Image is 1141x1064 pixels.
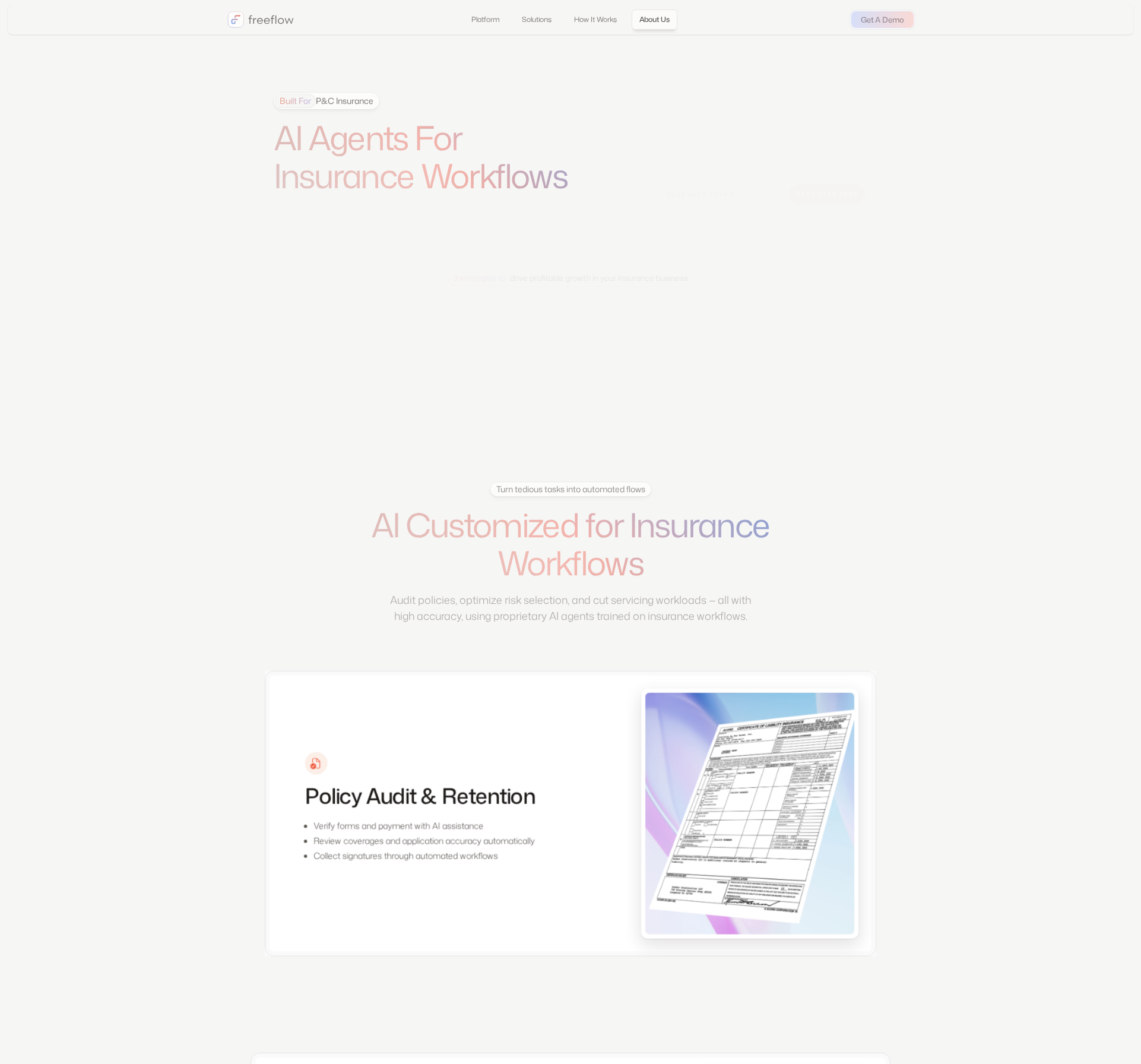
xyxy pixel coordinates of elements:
form: Email Form [656,182,867,207]
span: Built For [275,94,316,108]
p: Collect signatures through automated workflows [313,849,535,862]
a: home [227,11,294,28]
a: Platform [464,9,507,30]
a: About Us [632,9,677,30]
a: Solutions [514,9,559,30]
p: Review coverages and application accuracy automatically [313,834,535,847]
h1: AI Customized for Insurance Workflows [344,506,797,582]
span: 3 strategies to [449,271,510,284]
p: Verify forms and payment with AI assistance [313,819,535,832]
a: How It Works [566,9,625,30]
h1: AI Agents For Insurance Workflows [274,119,600,195]
a: Get A Demo [851,11,914,28]
h3: Policy Audit & Retention [305,783,535,808]
div: Turn tedious tasks into automated flows [496,483,645,495]
div: P&C Insurance [275,94,373,108]
div: drive profitable growth in your insurance business [449,271,687,284]
p: Audit policies, optimize risk selection, and cut servicing workloads — all with high accuracy, us... [383,592,758,624]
